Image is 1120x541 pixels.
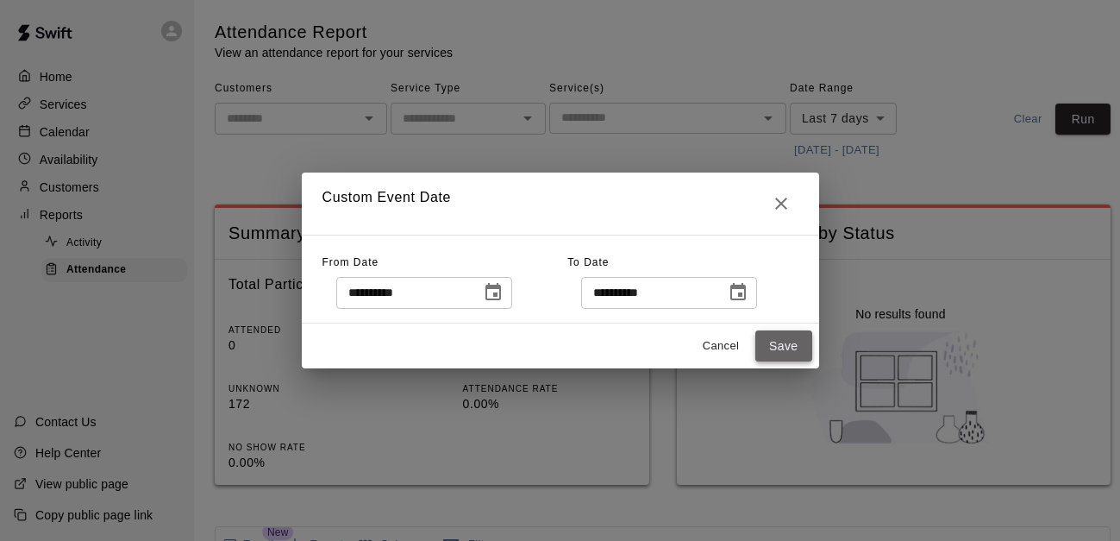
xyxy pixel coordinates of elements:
[764,186,798,221] button: Close
[721,275,755,310] button: Choose date, selected date is Oct 9, 2025
[693,333,748,360] button: Cancel
[302,173,819,235] h2: Custom Event Date
[755,330,812,362] button: Save
[322,256,379,268] span: From Date
[567,256,609,268] span: To Date
[476,275,510,310] button: Choose date, selected date is Oct 9, 2025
